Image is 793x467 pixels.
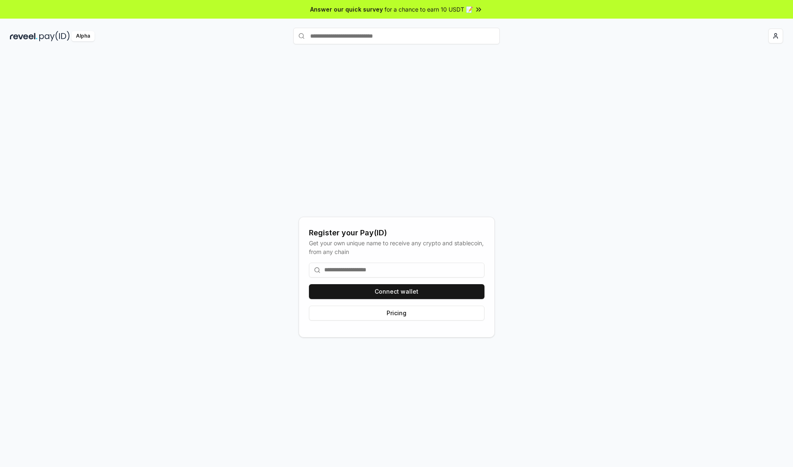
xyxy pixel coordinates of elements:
span: Answer our quick survey [310,5,383,14]
img: reveel_dark [10,31,38,41]
img: pay_id [39,31,70,41]
button: Pricing [309,306,484,321]
div: Get your own unique name to receive any crypto and stablecoin, from any chain [309,239,484,256]
span: for a chance to earn 10 USDT 📝 [385,5,473,14]
div: Alpha [71,31,95,41]
button: Connect wallet [309,284,484,299]
div: Register your Pay(ID) [309,227,484,239]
